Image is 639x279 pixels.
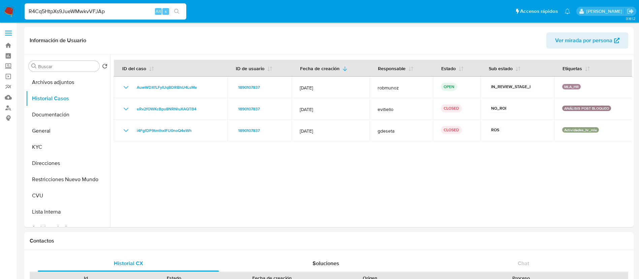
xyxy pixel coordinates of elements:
[26,107,110,123] button: Documentación
[26,74,110,90] button: Archivos adjuntos
[26,139,110,155] button: KYC
[26,90,110,107] button: Historial Casos
[170,7,184,16] button: search-icon
[520,8,558,15] span: Accesos rápidos
[26,204,110,220] button: Lista Interna
[627,8,634,15] a: Salir
[38,63,97,69] input: Buscar
[30,37,86,44] h1: Información de Usuario
[25,7,186,16] input: Buscar usuario o caso...
[586,8,625,15] p: micaela.pliatskas@mercadolibre.com
[518,259,529,267] span: Chat
[313,259,339,267] span: Soluciones
[26,188,110,204] button: CVU
[114,259,143,267] span: Historial CX
[156,8,161,15] span: Alt
[26,220,110,236] button: Anticipos de dinero
[26,171,110,188] button: Restricciones Nuevo Mundo
[102,63,107,71] button: Volver al orden por defecto
[546,32,628,49] button: Ver mirada por persona
[26,123,110,139] button: General
[26,155,110,171] button: Direcciones
[30,238,628,244] h1: Contactos
[165,8,167,15] span: s
[555,32,612,49] span: Ver mirada por persona
[31,63,37,69] button: Buscar
[565,8,570,14] a: Notificaciones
